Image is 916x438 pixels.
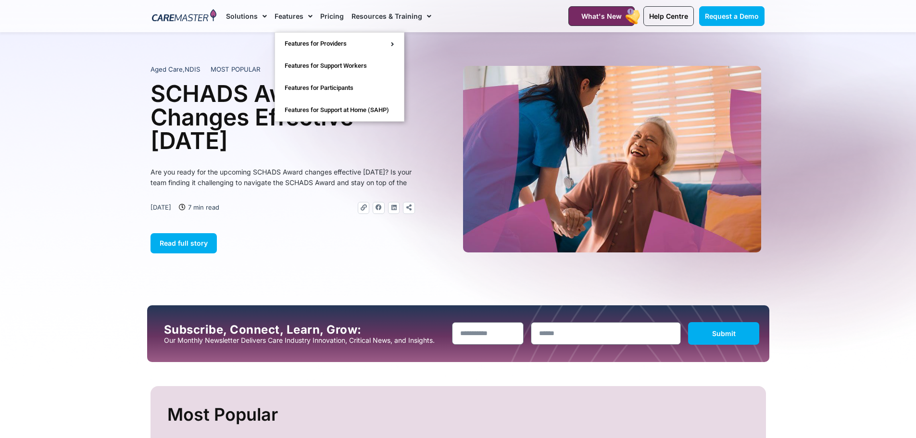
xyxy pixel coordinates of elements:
[167,400,752,429] h2: Most Popular
[581,12,622,20] span: What's New
[568,6,635,26] a: What's New
[275,55,404,77] a: Features for Support Workers
[160,239,208,247] span: Read full story
[186,202,219,213] span: 7 min read
[164,323,445,337] h2: Subscribe, Connect, Learn, Grow:
[463,66,761,252] img: A heartwarming moment where a support worker in a blue uniform, with a stethoscope draped over he...
[643,6,694,26] a: Help Centre
[164,337,445,344] p: Our Monthly Newsletter Delivers Care Industry Innovation, Critical News, and Insights.
[185,65,200,73] span: NDIS
[688,322,760,345] button: Submit
[649,12,688,20] span: Help Centre
[705,12,759,20] span: Request a Demo
[151,203,171,211] time: [DATE]
[275,32,404,122] ul: Features
[699,6,765,26] a: Request a Demo
[152,9,217,24] img: CareMaster Logo
[151,65,183,73] span: Aged Care
[452,322,760,350] form: New Form
[275,33,404,55] a: Features for Providers
[151,167,415,188] p: Are you ready for the upcoming SCHADS Award changes effective [DATE]? Is your team finding it cha...
[151,65,200,73] span: ,
[712,329,736,338] span: Submit
[211,65,261,75] span: MOST POPULAR
[151,82,415,152] h1: SCHADS Award Changes Effective [DATE]
[275,99,404,121] a: Features for Support at Home (SAHP)
[275,77,404,99] a: Features for Participants
[151,233,217,253] a: Read full story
